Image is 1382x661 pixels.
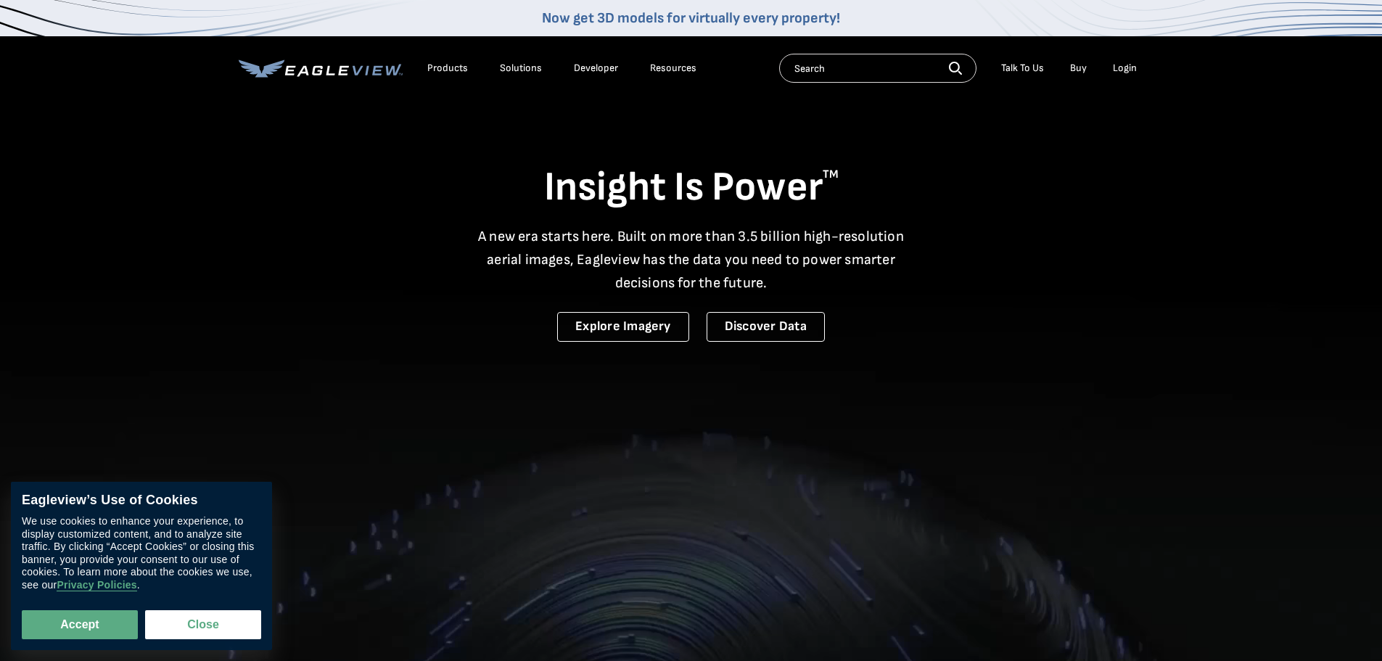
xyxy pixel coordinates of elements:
[1070,62,1087,75] a: Buy
[145,610,261,639] button: Close
[707,312,825,342] a: Discover Data
[427,62,468,75] div: Products
[823,168,839,181] sup: TM
[22,610,138,639] button: Accept
[22,493,261,509] div: Eagleview’s Use of Cookies
[1001,62,1044,75] div: Talk To Us
[779,54,976,83] input: Search
[239,163,1144,213] h1: Insight Is Power
[574,62,618,75] a: Developer
[469,225,913,295] p: A new era starts here. Built on more than 3.5 billion high-resolution aerial images, Eagleview ha...
[1113,62,1137,75] div: Login
[500,62,542,75] div: Solutions
[542,9,840,27] a: Now get 3D models for virtually every property!
[57,580,136,592] a: Privacy Policies
[650,62,696,75] div: Resources
[22,516,261,592] div: We use cookies to enhance your experience, to display customized content, and to analyze site tra...
[557,312,689,342] a: Explore Imagery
